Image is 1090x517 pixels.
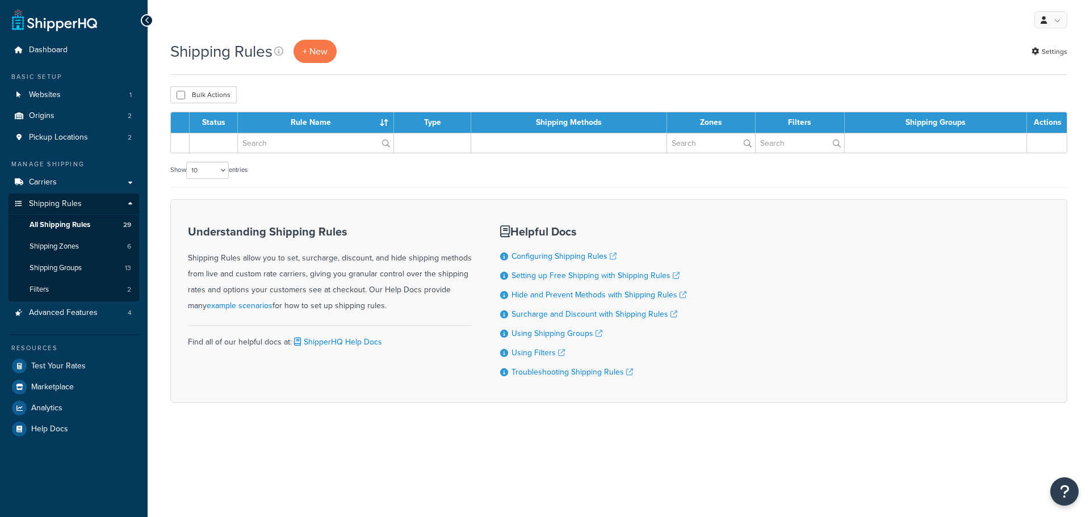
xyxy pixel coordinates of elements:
[127,242,131,251] span: 6
[9,302,139,323] a: Advanced Features 4
[9,258,139,279] li: Shipping Groups
[292,336,382,348] a: ShipperHQ Help Docs
[9,398,139,418] a: Analytics
[9,236,139,257] li: Shipping Zones
[188,225,472,238] h3: Understanding Shipping Rules
[31,403,62,413] span: Analytics
[9,85,139,106] li: Websites
[512,308,677,320] a: Surcharge and Discount with Shipping Rules
[500,225,686,238] h3: Helpful Docs
[394,112,471,133] th: Type
[31,424,68,434] span: Help Docs
[128,308,132,318] span: 4
[756,133,844,153] input: Search
[9,302,139,323] li: Advanced Features
[9,356,139,376] a: Test Your Rates
[30,220,90,230] span: All Shipping Rules
[9,127,139,148] li: Pickup Locations
[207,300,272,312] a: example scenarios
[31,362,86,371] span: Test Your Rates
[512,327,602,339] a: Using Shipping Groups
[9,106,139,127] li: Origins
[845,112,1027,133] th: Shipping Groups
[667,112,756,133] th: Zones
[12,9,97,31] a: ShipperHQ Home
[9,215,139,236] li: All Shipping Rules
[29,90,61,100] span: Websites
[9,194,139,215] a: Shipping Rules
[9,106,139,127] a: Origins 2
[9,258,139,279] a: Shipping Groups 13
[30,263,82,273] span: Shipping Groups
[9,85,139,106] a: Websites 1
[30,285,49,295] span: Filters
[1027,112,1067,133] th: Actions
[512,270,680,281] a: Setting up Free Shipping with Shipping Rules
[9,194,139,301] li: Shipping Rules
[128,133,132,142] span: 2
[188,325,472,350] div: Find all of our helpful docs at:
[29,133,88,142] span: Pickup Locations
[129,90,132,100] span: 1
[186,162,229,179] select: Showentries
[756,112,845,133] th: Filters
[170,162,248,179] label: Show entries
[9,279,139,300] a: Filters 2
[1050,477,1079,506] button: Open Resource Center
[667,133,755,153] input: Search
[9,172,139,193] a: Carriers
[471,112,666,133] th: Shipping Methods
[29,178,57,187] span: Carriers
[9,72,139,82] div: Basic Setup
[29,45,68,55] span: Dashboard
[512,366,633,378] a: Troubleshooting Shipping Rules
[29,111,54,121] span: Origins
[29,308,98,318] span: Advanced Features
[31,383,74,392] span: Marketplace
[9,343,139,353] div: Resources
[125,263,131,273] span: 13
[238,133,393,153] input: Search
[170,86,237,103] button: Bulk Actions
[188,225,472,314] div: Shipping Rules allow you to set, surcharge, discount, and hide shipping methods from live and cus...
[238,112,394,133] th: Rule Name
[30,242,79,251] span: Shipping Zones
[512,250,617,262] a: Configuring Shipping Rules
[294,40,337,63] p: + New
[512,289,686,301] a: Hide and Prevent Methods with Shipping Rules
[9,159,139,169] div: Manage Shipping
[190,112,238,133] th: Status
[9,236,139,257] a: Shipping Zones 6
[512,347,565,359] a: Using Filters
[9,40,139,61] a: Dashboard
[9,377,139,397] a: Marketplace
[127,285,131,295] span: 2
[170,40,272,62] h1: Shipping Rules
[1032,44,1067,60] a: Settings
[29,199,82,209] span: Shipping Rules
[128,111,132,121] span: 2
[9,279,139,300] li: Filters
[123,220,131,230] span: 29
[9,419,139,439] a: Help Docs
[9,215,139,236] a: All Shipping Rules 29
[9,127,139,148] a: Pickup Locations 2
